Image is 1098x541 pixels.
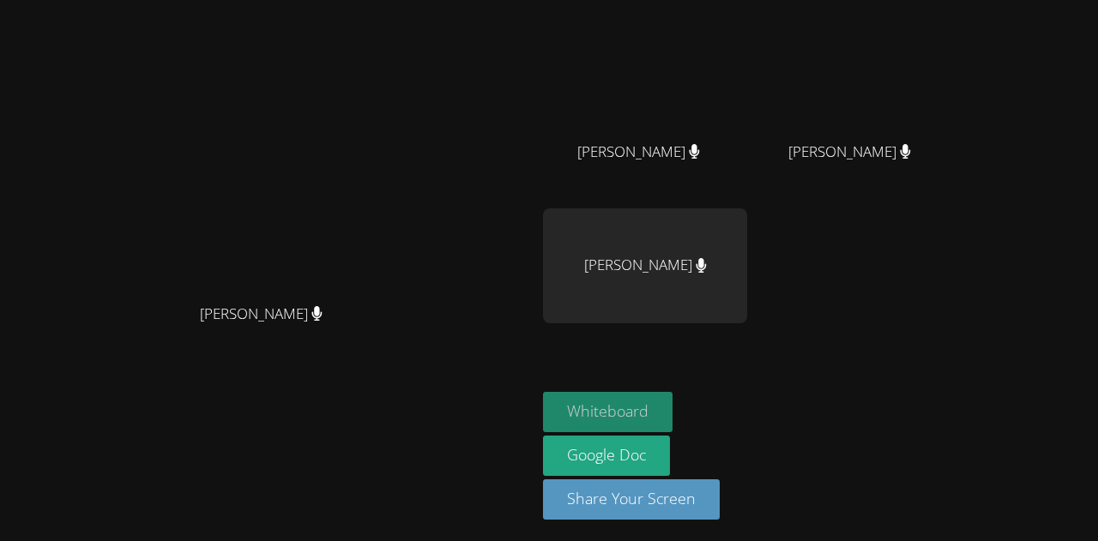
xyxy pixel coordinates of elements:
div: [PERSON_NAME] [543,208,747,323]
span: [PERSON_NAME] [788,140,911,165]
span: [PERSON_NAME] [200,302,323,327]
span: [PERSON_NAME] [577,140,700,165]
button: Share Your Screen [543,479,720,520]
a: Google Doc [543,436,670,476]
button: Whiteboard [543,392,673,432]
